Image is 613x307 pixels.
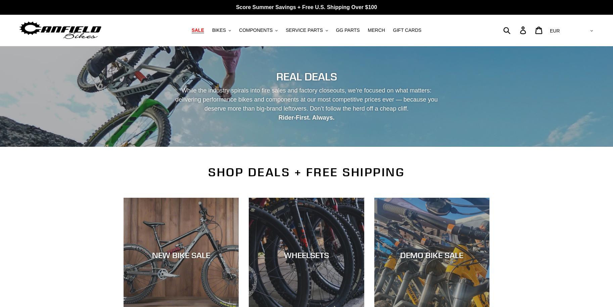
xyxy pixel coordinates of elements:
[124,165,489,179] h2: SHOP DEALS + FREE SHIPPING
[507,23,524,38] input: Search
[374,250,489,260] div: DEMO BIKE SALE
[368,27,385,33] span: MERCH
[239,27,273,33] span: COMPONENTS
[124,70,489,83] h2: REAL DEALS
[188,26,207,35] a: SALE
[169,86,444,122] p: While the industry spirals into fire sales and factory closeouts, we’re focused on what matters: ...
[236,26,281,35] button: COMPONENTS
[124,250,239,260] div: NEW BIKE SALE
[192,27,204,33] span: SALE
[286,27,323,33] span: SERVICE PARTS
[278,114,334,121] strong: Rider-First. Always.
[282,26,331,35] button: SERVICE PARTS
[336,27,360,33] span: GG PARTS
[333,26,363,35] a: GG PARTS
[249,250,364,260] div: WHEELSETS
[18,20,102,41] img: Canfield Bikes
[393,27,422,33] span: GIFT CARDS
[390,26,425,35] a: GIFT CARDS
[365,26,388,35] a: MERCH
[212,27,226,33] span: BIKES
[209,26,234,35] button: BIKES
